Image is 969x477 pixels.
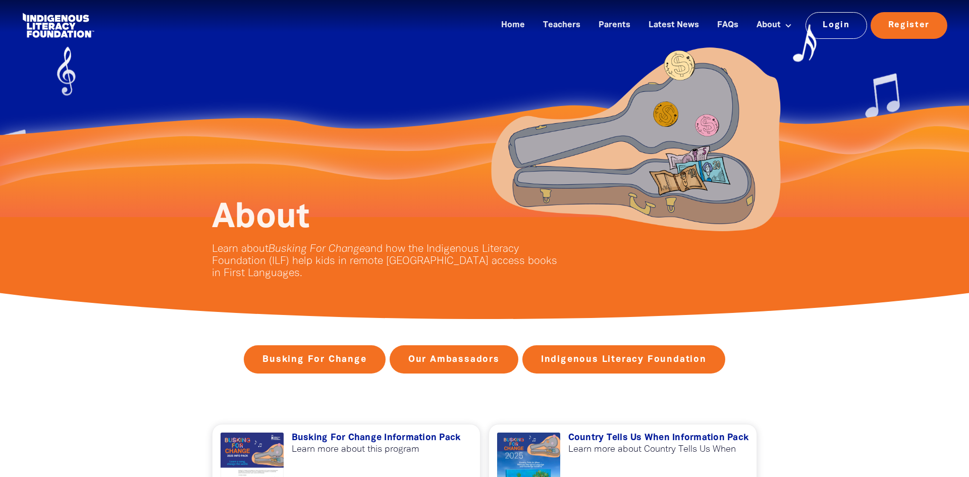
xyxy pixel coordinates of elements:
h3: Busking For Change Information Pack [292,433,472,444]
a: FAQs [711,17,744,34]
a: Busking For Change [244,345,385,374]
a: Teachers [537,17,586,34]
a: Latest News [642,17,705,34]
a: Login [805,12,868,38]
p: Learn about and how the Indigenous Literacy Foundation (ILF) help kids in remote [GEOGRAPHIC_DATA... [212,243,565,280]
a: Our Ambassadors [390,345,518,374]
em: Busking For Change [268,244,365,254]
h3: Country Tells Us When Information Pack [568,433,749,444]
span: About [212,202,309,234]
a: Register [871,12,947,38]
a: Parents [593,17,636,34]
a: Home [495,17,531,34]
a: About [750,17,798,34]
a: Indigenous Literacy Foundation [522,345,725,374]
